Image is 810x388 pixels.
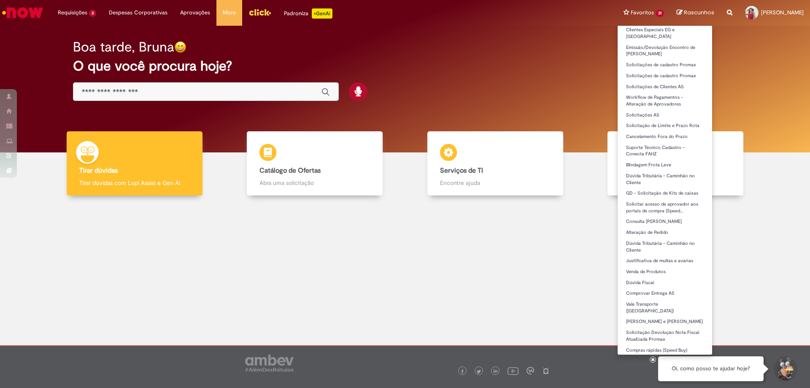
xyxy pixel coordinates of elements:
[225,131,405,196] a: Catálogo de Ofertas Abra uma solicitação
[618,189,712,198] a: GD - Solicitação de Kits de caixas
[618,256,712,266] a: Justificativa de multas e avarias
[460,369,464,374] img: logo_footer_facebook.png
[58,8,87,17] span: Requisições
[79,179,190,187] p: Tirar dúvidas com Lupi Assist e Gen Ai
[312,8,332,19] p: +GenAi
[618,111,712,120] a: Solicitações AS
[477,369,481,374] img: logo_footer_twitter.png
[618,82,712,92] a: Solicitações de Clientes AS
[440,166,483,175] b: Serviços de TI
[109,8,167,17] span: Despesas Corporativas
[1,4,44,21] img: ServiceNow
[618,171,712,187] a: Dúvida Tributária - Caminhão no Cliente
[677,9,714,17] a: Rascunhos
[617,25,713,355] ul: Favoritos
[440,179,551,187] p: Encontre ajuda
[618,267,712,277] a: Venda de Produtos
[618,132,712,141] a: Cancelamento Fora do Prazo
[772,356,797,382] button: Iniciar Conversa de Suporte
[618,71,712,81] a: Solicitações de cadastro Promax
[618,278,712,288] a: Dúvida Fiscal
[618,143,712,159] a: Suporte Técnico Cadastro - Conecta FAHZ
[405,131,586,196] a: Serviços de TI Encontre ajuda
[618,239,712,255] a: Dúvida Tributária - Caminhão no Cliente
[656,10,664,17] span: 31
[618,93,712,109] a: Workflow de Pagamentos - Alteração de Aprovadores
[79,166,118,175] b: Tirar dúvidas
[618,121,712,130] a: Solicitação de Limite e Prazo Rota
[618,60,712,70] a: Solicitações de cadastro Promax
[586,131,766,196] a: Base de Conhecimento Consulte e aprenda
[89,10,96,17] span: 3
[73,59,737,73] h2: O que você procura hoje?
[618,317,712,326] a: [PERSON_NAME] e [PERSON_NAME]
[631,8,654,17] span: Favoritos
[658,356,764,381] div: Oi, como posso te ajudar hoje?
[684,8,714,16] span: Rascunhos
[180,8,210,17] span: Aprovações
[618,328,712,344] a: Solicitação Devolução Nota Fiscal Atualizada Promax
[259,166,321,175] b: Catálogo de Ofertas
[761,9,804,16] span: [PERSON_NAME]
[73,40,174,54] h2: Boa tarde, Bruna
[542,367,550,374] img: logo_footer_naosei.png
[618,217,712,226] a: Consulta [PERSON_NAME]
[494,369,498,374] img: logo_footer_linkedin.png
[618,200,712,215] a: Solicitar acesso de aprovador aos portais de compra (Speed…
[618,25,712,41] a: Clientes Especiais EG e [GEOGRAPHIC_DATA]
[618,43,712,59] a: Emissão/Devolução Encontro de [PERSON_NAME]
[618,228,712,237] a: Alteração de Pedido
[618,160,712,170] a: Blindagem Frota Leve
[526,367,534,374] img: logo_footer_workplace.png
[259,179,370,187] p: Abra uma solicitação
[618,289,712,298] a: Comprovar Entrega AS
[174,41,186,53] img: happy-face.png
[618,346,712,355] a: Compras rápidas (Speed Buy)
[248,6,271,19] img: click_logo_yellow_360x200.png
[44,131,225,196] a: Tirar dúvidas Tirar dúvidas com Lupi Assist e Gen Ai
[245,355,294,372] img: logo_footer_ambev_rotulo_gray.png
[508,365,518,376] img: logo_footer_youtube.png
[618,300,712,315] a: Vale Transporte ([GEOGRAPHIC_DATA])
[284,8,332,19] div: Padroniza
[223,8,236,17] span: More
